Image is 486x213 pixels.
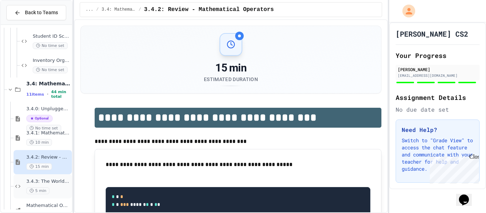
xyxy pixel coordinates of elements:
[26,203,70,209] span: Mathematical Operators - Quiz
[26,130,70,136] span: 3.4.1: Mathematical Operators
[396,50,480,60] h2: Your Progress
[26,92,44,97] span: 11 items
[204,62,258,74] div: 15 min
[33,58,70,64] span: Inventory Organizer
[86,7,94,12] span: ...
[33,66,68,73] span: No time set
[396,92,480,102] h2: Assignment Details
[26,163,52,170] span: 15 min
[427,154,479,184] iframe: chat widget
[96,7,99,12] span: /
[396,105,480,114] div: No due date set
[396,29,468,39] h1: [PERSON_NAME] CS2
[33,42,68,49] span: No time set
[395,3,417,19] div: My Account
[102,7,136,12] span: 3.4: Mathematical Operators
[3,3,49,45] div: Chat with us now!Close
[26,115,53,122] span: Optional
[26,187,49,194] span: 5 min
[26,154,70,160] span: 3.4.2: Review - Mathematical Operators
[204,76,258,83] div: Estimated Duration
[6,5,66,20] button: Back to Teams
[47,91,48,97] span: •
[456,185,479,206] iframe: chat widget
[25,9,58,16] span: Back to Teams
[33,33,70,39] span: Student ID Scanner
[26,139,52,146] span: 10 min
[402,137,474,172] p: Switch to "Grade View" to access the chat feature and communicate with your teacher for help and ...
[26,179,70,185] span: 3.4.3: The World's Worst Farmers Market
[26,106,70,112] span: 3.4.0: Unplugged Activity - Mathematical Operators
[26,80,70,87] span: 3.4: Mathematical Operators
[402,126,474,134] h3: Need Help?
[51,90,70,99] span: 44 min total
[398,73,477,78] div: [EMAIL_ADDRESS][DOMAIN_NAME]
[144,5,274,14] span: 3.4.2: Review - Mathematical Operators
[139,7,141,12] span: /
[398,66,477,73] div: [PERSON_NAME]
[26,125,61,132] span: No time set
